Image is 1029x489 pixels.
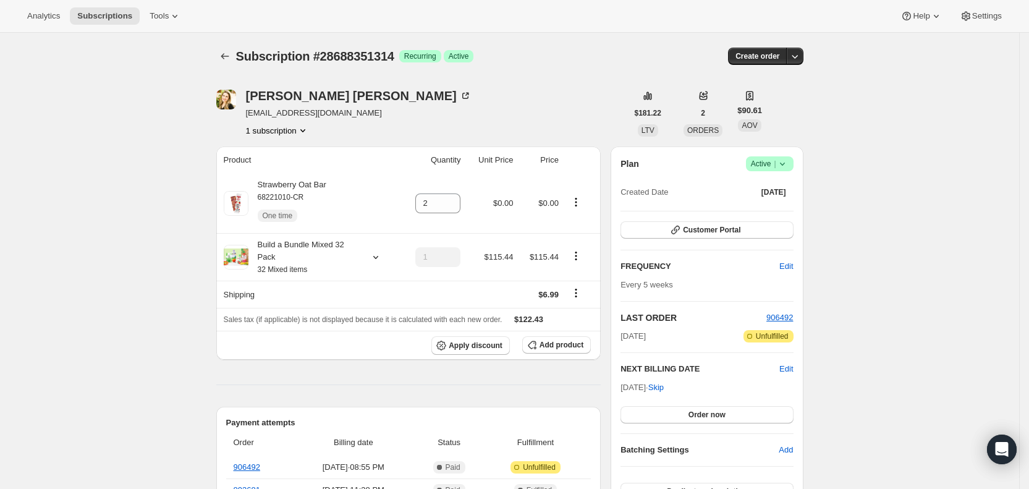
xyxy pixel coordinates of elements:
span: $6.99 [538,290,559,299]
span: Unfulfilled [756,331,789,341]
span: Skip [648,381,664,394]
button: Shipping actions [566,286,586,300]
span: Paid [446,462,460,472]
span: [DATE] · [620,383,664,392]
span: Add [779,444,793,456]
span: Apply discount [449,341,502,351]
span: Create order [735,51,779,61]
th: Product [216,147,399,174]
span: Every 5 weeks [620,280,673,289]
span: Analytics [27,11,60,21]
th: Unit Price [464,147,517,174]
button: Order now [620,406,793,423]
button: Create order [728,48,787,65]
button: Subscriptions [216,48,234,65]
th: Price [517,147,562,174]
span: Tools [150,11,169,21]
span: Subscriptions [77,11,132,21]
button: Settings [952,7,1009,25]
small: 68221010-CR [258,193,304,202]
span: [DATE] · 08:55 PM [296,461,410,474]
span: Settings [972,11,1002,21]
button: Help [893,7,949,25]
small: 32 Mixed items [258,265,308,274]
span: Sales tax (if applicable) is not displayed because it is calculated with each new order. [224,315,502,324]
button: Add [771,440,800,460]
span: | [774,159,776,169]
span: [DATE] [761,187,786,197]
span: AOV [742,121,757,130]
button: Product actions [566,195,586,209]
h6: Batching Settings [620,444,779,456]
span: Recurring [404,51,436,61]
div: Build a Bundle Mixed 32 Pack [248,239,360,276]
span: Add product [540,340,583,350]
button: [DATE] [754,184,794,201]
div: [PERSON_NAME] [PERSON_NAME] [246,90,472,102]
span: ORDERS [687,126,719,135]
button: Analytics [20,7,67,25]
span: $115.44 [530,252,559,262]
span: Status [418,436,480,449]
h2: NEXT BILLING DATE [620,363,779,375]
span: Edit [779,260,793,273]
span: $181.22 [635,108,661,118]
button: Skip [641,378,671,398]
button: Apply discount [431,336,510,355]
span: One time [263,211,293,221]
span: LTV [642,126,654,135]
a: 906492 [766,313,793,322]
button: Tools [142,7,188,25]
div: Strawberry Oat Bar [248,179,326,228]
div: Open Intercom Messenger [987,435,1017,464]
th: Shipping [216,281,399,308]
h2: Payment attempts [226,417,591,429]
span: McKinley Ruiz [216,90,236,109]
button: $181.22 [627,104,669,122]
button: 2 [693,104,713,122]
button: Customer Portal [620,221,793,239]
button: Edit [779,363,793,375]
span: Created Date [620,186,668,198]
span: 2 [701,108,705,118]
span: Customer Portal [683,225,740,235]
button: Product actions [246,124,309,137]
button: Subscriptions [70,7,140,25]
span: $115.44 [484,252,513,262]
span: [EMAIL_ADDRESS][DOMAIN_NAME] [246,107,472,119]
h2: FREQUENCY [620,260,779,273]
h2: LAST ORDER [620,312,766,324]
a: 906492 [234,462,260,472]
span: $90.61 [737,104,762,117]
img: product img [224,191,248,216]
th: Order [226,429,293,456]
span: Subscription #28688351314 [236,49,394,63]
button: 906492 [766,312,793,324]
button: Edit [772,257,800,276]
span: $122.43 [514,315,543,324]
th: Quantity [399,147,465,174]
span: Billing date [296,436,410,449]
span: Active [449,51,469,61]
span: $0.00 [493,198,514,208]
span: Help [913,11,929,21]
h2: Plan [620,158,639,170]
span: Unfulfilled [523,462,556,472]
button: Product actions [566,249,586,263]
span: [DATE] [620,330,646,342]
span: Fulfillment [488,436,583,449]
span: Order now [688,410,726,420]
span: $0.00 [538,198,559,208]
button: Add product [522,336,591,354]
span: Active [751,158,789,170]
